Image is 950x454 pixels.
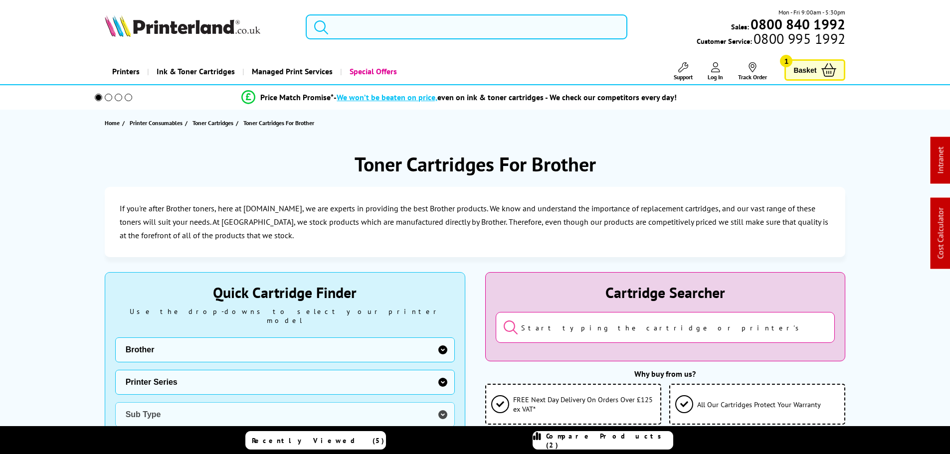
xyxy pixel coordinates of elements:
[749,19,845,29] a: 0800 840 1992
[780,55,792,67] span: 1
[105,118,122,128] a: Home
[115,283,455,302] div: Quick Cartridge Finder
[147,59,242,84] a: Ink & Toner Cartridges
[157,59,235,84] span: Ink & Toner Cartridges
[708,62,723,81] a: Log In
[340,59,404,84] a: Special Offers
[192,118,233,128] span: Toner Cartridges
[81,89,838,106] li: modal_Promise
[337,92,437,102] span: We won’t be beaten on price,
[793,63,816,77] span: Basket
[355,151,596,177] h1: Toner Cartridges For Brother
[130,118,185,128] a: Printer Consumables
[784,59,845,81] a: Basket 1
[674,62,693,81] a: Support
[546,432,673,450] span: Compare Products (2)
[513,395,655,414] span: FREE Next Day Delivery On Orders Over £125 ex VAT*
[243,119,314,127] span: Toner Cartridges For Brother
[105,59,147,84] a: Printers
[697,34,845,46] span: Customer Service:
[533,431,673,450] a: Compare Products (2)
[778,7,845,17] span: Mon - Fri 9:00am - 5:30pm
[738,62,767,81] a: Track Order
[936,147,946,174] a: Intranet
[260,92,334,102] span: Price Match Promise*
[485,369,846,379] div: Why buy from us?
[105,15,294,39] a: Printerland Logo
[130,118,183,128] span: Printer Consumables
[697,400,821,409] span: All Our Cartridges Protect Your Warranty
[708,73,723,81] span: Log In
[674,73,693,81] span: Support
[242,59,340,84] a: Managed Print Services
[245,431,386,450] a: Recently Viewed (5)
[105,15,260,37] img: Printerland Logo
[252,436,384,445] span: Recently Viewed (5)
[496,312,835,343] input: Start typing the cartridge or printer's name...
[936,208,946,259] a: Cost Calculator
[752,34,845,43] span: 0800 995 1992
[496,283,835,302] div: Cartridge Searcher
[120,202,831,243] p: If you're after Brother toners, here at [DOMAIN_NAME], we are experts in providing the best Broth...
[192,118,236,128] a: Toner Cartridges
[334,92,677,102] div: - even on ink & toner cartridges - We check our competitors every day!
[731,22,749,31] span: Sales:
[751,15,845,33] b: 0800 840 1992
[115,307,455,325] div: Use the drop-downs to select your printer model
